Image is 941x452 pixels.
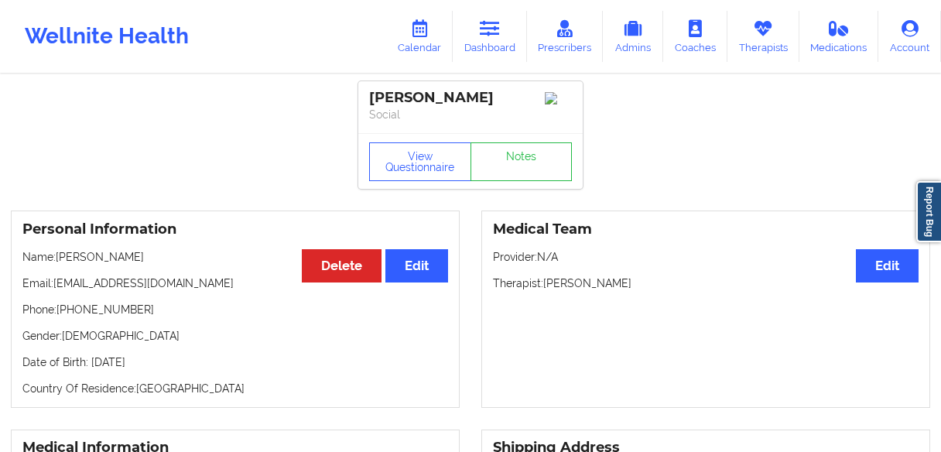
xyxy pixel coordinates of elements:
[545,92,572,104] img: Image%2Fplaceholer-image.png
[878,11,941,62] a: Account
[727,11,799,62] a: Therapists
[493,249,919,265] p: Provider: N/A
[22,354,448,370] p: Date of Birth: [DATE]
[799,11,879,62] a: Medications
[22,381,448,396] p: Country Of Residence: [GEOGRAPHIC_DATA]
[603,11,663,62] a: Admins
[369,107,572,122] p: Social
[527,11,604,62] a: Prescribers
[493,276,919,291] p: Therapist: [PERSON_NAME]
[386,11,453,62] a: Calendar
[470,142,573,181] a: Notes
[453,11,527,62] a: Dashboard
[22,249,448,265] p: Name: [PERSON_NAME]
[22,221,448,238] h3: Personal Information
[663,11,727,62] a: Coaches
[22,302,448,317] p: Phone: [PHONE_NUMBER]
[369,89,572,107] div: [PERSON_NAME]
[22,328,448,344] p: Gender: [DEMOGRAPHIC_DATA]
[493,221,919,238] h3: Medical Team
[22,276,448,291] p: Email: [EMAIL_ADDRESS][DOMAIN_NAME]
[856,249,919,282] button: Edit
[369,142,471,181] button: View Questionnaire
[916,181,941,242] a: Report Bug
[385,249,448,282] button: Edit
[302,249,382,282] button: Delete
